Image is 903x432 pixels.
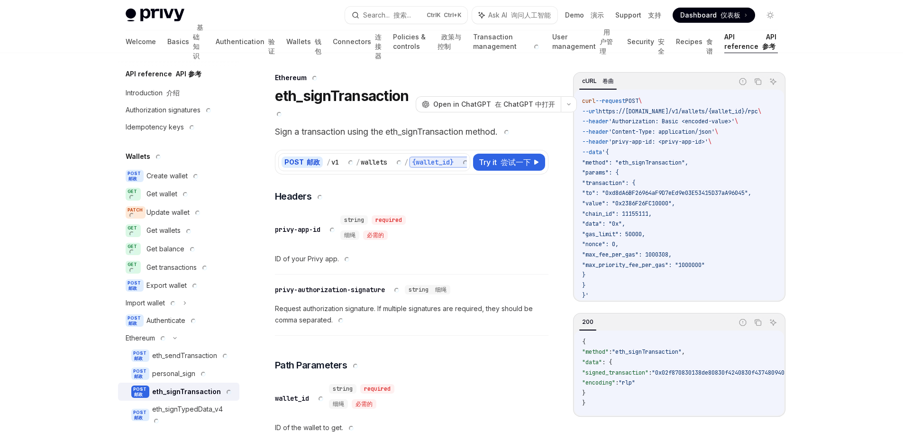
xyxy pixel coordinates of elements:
[602,148,609,156] span: '{
[595,97,625,105] span: --request
[275,285,401,294] div: privy-authorization-signature
[282,156,323,168] div: POST
[409,286,447,294] span: string
[118,365,239,383] a: POST 邮政personal_sign
[511,11,551,19] font: 询问人工智能
[126,188,141,201] span: GET
[582,292,589,299] span: }'
[479,156,531,168] span: Try it
[286,30,321,53] a: Wallets 钱包
[582,240,619,248] span: "nonce": 0,
[131,386,149,398] span: POST
[648,11,661,19] font: 支持
[363,230,388,240] div: 必需的
[706,37,713,55] font: 食谱
[582,118,609,125] span: --header
[126,314,144,327] span: POST
[416,96,561,112] button: Open in ChatGPT 在 ChatGPT 中打开
[275,125,548,138] p: Sign a transaction using the eth_signTransaction method.
[762,33,776,50] font: API 参考
[609,138,708,146] span: 'privy-app-id: <privy-app-id>'
[724,30,777,53] a: API reference API 参考
[658,37,665,55] font: 安全
[193,23,203,60] font: 基础知识
[126,206,146,219] span: PATCH
[176,70,201,78] font: API 参考
[152,350,229,361] div: eth_sendTransaction
[582,189,751,197] span: "to": "0xd8dA6BF26964aF9D7eEd9e03E53415D37aA96045",
[118,276,239,294] a: POST 邮政Export wallet
[602,77,614,84] font: 卷曲
[126,9,184,22] img: light logo
[435,286,447,294] font: 细绳
[268,37,275,55] font: 验证
[118,185,239,203] a: GET Get wallet
[126,104,213,116] div: Authorization signatures
[146,170,200,182] div: Create wallet
[372,215,406,225] div: required
[682,348,685,356] span: ,
[216,30,275,53] a: Authentication 验证
[582,282,585,289] span: }
[627,30,665,53] a: Security 安全
[118,221,239,240] a: GET Get wallets
[767,75,779,88] button: Ask AI
[126,87,180,99] div: Introduction
[118,119,239,136] a: Idempotency keys
[360,384,394,394] div: required
[582,338,585,346] span: {
[579,316,596,328] div: 200
[582,148,602,156] span: --data
[673,8,755,23] a: Dashboard 仪表板
[126,297,177,309] div: Import wallet
[708,138,711,146] span: \
[146,207,202,218] div: Update wallet
[275,73,548,83] div: Ethereum
[152,404,234,426] div: eth_signTypedData_v4
[582,358,602,366] span: "data"
[582,138,609,146] span: --header
[582,369,648,377] span: "signed_transaction"
[737,316,749,329] button: Report incorrect code
[333,400,344,408] span: 细绳
[118,347,239,365] a: POST 邮政eth_sendTransaction
[565,10,604,20] a: Demo 演示
[118,167,239,185] a: POST 邮政Create wallet
[600,28,613,55] font: 用户管理
[352,399,376,409] div: 必需的
[767,316,779,329] button: Ask AI
[146,225,193,236] div: Get wallets
[275,358,360,372] span: Path Parameters
[625,97,638,105] span: POST
[327,157,330,167] div: /
[118,203,239,222] a: PATCH Update wallet
[152,386,233,397] div: eth_signTransaction
[612,348,682,356] span: "eth_signTransaction"
[166,89,180,97] font: 介绍
[752,75,764,88] button: Copy the contents from the code block
[134,356,143,361] font: 邮政
[315,37,321,55] font: 钱包
[152,368,208,379] div: personal_sign
[118,84,239,101] a: Introduction 介绍
[333,385,353,393] span: string
[752,316,764,329] button: Copy the contents from the code block
[118,401,239,429] a: POST 邮政eth_signTypedData_v4
[582,128,609,136] span: --header
[472,7,557,24] button: Ask AI 询问人工智能
[582,348,609,356] span: "method"
[582,179,635,187] span: "transaction": {
[602,358,612,366] span: : {
[609,118,735,125] span: 'Authorization: Basic <encoded-value>'
[582,210,652,218] span: "chain_id": 11155111,
[167,30,205,53] a: Basics 基础知识
[582,159,688,166] span: "method": "eth_signTransaction",
[404,157,408,167] div: /
[275,87,412,121] h1: eth_signTransaction
[146,280,199,291] div: Export wallet
[582,251,672,258] span: "max_fee_per_gas": 1000308,
[131,409,149,421] span: POST
[146,188,190,200] div: Get wallet
[488,10,551,20] span: Ask AI
[131,368,149,380] span: POST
